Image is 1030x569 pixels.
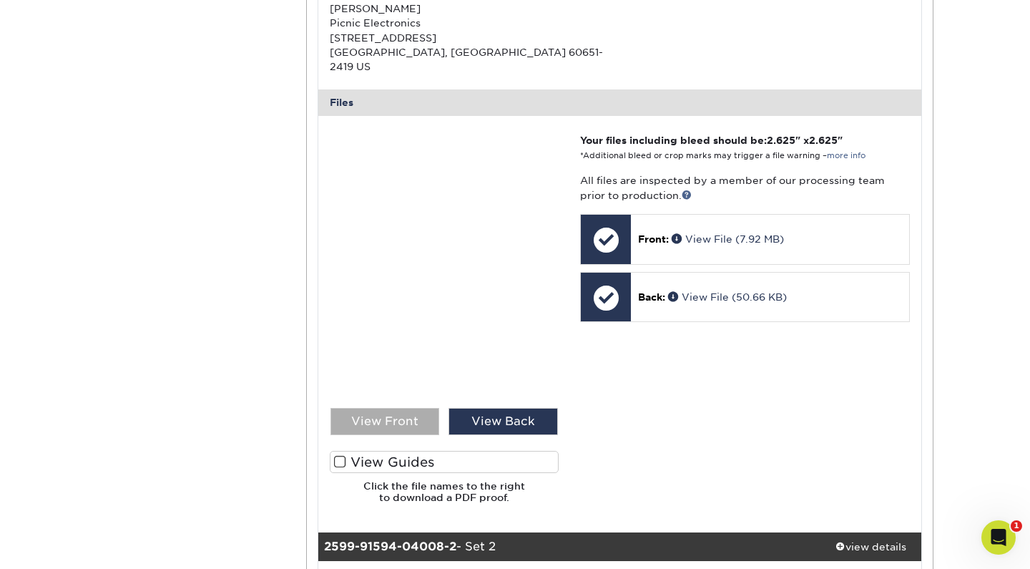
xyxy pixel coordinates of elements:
[448,408,558,435] div: View Back
[767,135,795,146] span: 2.625
[981,520,1016,555] iframe: Intercom live chat
[820,540,921,554] div: view details
[1011,520,1022,532] span: 1
[330,408,440,435] div: View Front
[318,89,922,115] div: Files
[330,362,559,394] div: Back
[668,291,787,303] a: View File (50.66 KB)
[672,233,784,245] a: View File (7.92 MB)
[330,480,559,515] h6: Click the file names to the right to download a PDF proof.
[324,540,456,553] strong: 2599-91594-04008-2
[330,451,559,473] label: View Guides
[820,532,921,561] a: view details
[580,173,910,203] p: All files are inspected by a member of our processing team prior to production.
[809,135,838,146] span: 2.625
[827,151,865,160] a: more info
[638,233,669,245] span: Front:
[638,291,665,303] span: Back:
[318,532,821,561] div: - Set 2
[580,135,843,146] strong: Your files including bleed should be: " x "
[580,151,865,160] small: *Additional bleed or crop marks may trigger a file warning –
